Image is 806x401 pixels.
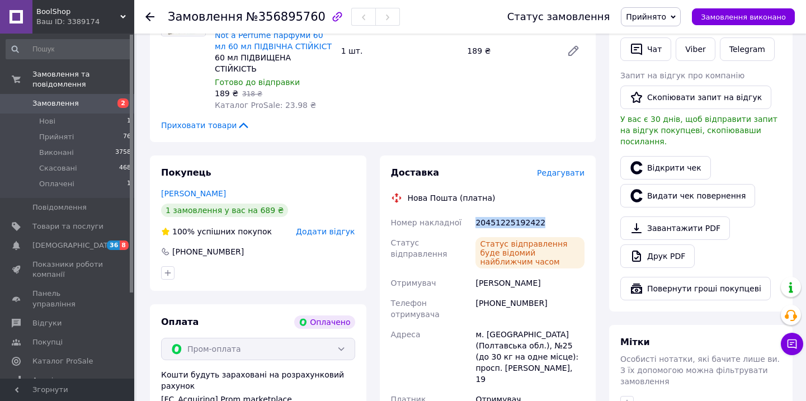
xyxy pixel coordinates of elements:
[39,116,55,126] span: Нові
[215,78,300,87] span: Готово до відправки
[391,238,447,258] span: Статус відправлення
[32,69,134,89] span: Замовлення та повідомлення
[701,13,786,21] span: Замовлення виконано
[620,71,744,80] span: Запит на відгук про компанію
[562,40,585,62] a: Редагувати
[215,101,316,110] span: Каталог ProSale: 23.98 ₴
[294,315,355,329] div: Оплачено
[32,221,103,232] span: Товари та послуги
[620,277,771,300] button: Повернути гроші покупцеві
[620,216,730,240] a: Завантажити PDF
[145,11,154,22] div: Повернутися назад
[242,90,262,98] span: 318 ₴
[463,43,558,59] div: 189 ₴
[720,37,775,61] a: Telegram
[475,237,585,268] div: Статус відправлення буде відомий найближчим часом
[473,293,587,324] div: [PHONE_NUMBER]
[620,115,777,146] span: У вас є 30 днів, щоб відправити запит на відгук покупцеві, скопіювавши посилання.
[161,204,288,217] div: 1 замовлення у вас на 689 ₴
[168,10,243,23] span: Замовлення
[39,132,74,142] span: Прийняті
[127,116,131,126] span: 1
[620,337,650,347] span: Мітки
[620,86,771,109] button: Скопіювати запит на відгук
[115,148,131,158] span: 3758
[620,184,755,207] button: Видати чек повернення
[781,333,803,355] button: Чат з покупцем
[626,12,666,21] span: Прийнято
[171,246,245,257] div: [PHONE_NUMBER]
[32,356,93,366] span: Каталог ProSale
[391,167,440,178] span: Доставка
[405,192,498,204] div: Нова Пошта (платна)
[36,7,120,17] span: BoolShop
[39,148,74,158] span: Виконані
[32,337,63,347] span: Покупці
[473,213,587,233] div: 20451225192422
[676,37,715,61] a: Viber
[215,89,238,98] span: 189 ₴
[620,244,695,268] a: Друк PDF
[620,355,780,386] span: Особисті нотатки, які бачите лише ви. З їх допомогою можна фільтрувати замовлення
[537,168,585,177] span: Редагувати
[120,240,129,250] span: 8
[32,260,103,280] span: Показники роботи компанії
[473,324,587,389] div: м. [GEOGRAPHIC_DATA] (Полтавська обл.), №25 (до 30 кг на одне місце): просп. [PERSON_NAME], 19
[161,317,199,327] span: Оплата
[32,318,62,328] span: Відгуки
[391,279,436,287] span: Отримувач
[215,52,332,74] div: 60 мл ПІДВИЩЕНА СТІЙКІСТЬ
[6,39,132,59] input: Пошук
[296,227,355,236] span: Додати відгук
[161,167,211,178] span: Покупець
[391,218,462,227] span: Номер накладної
[391,330,421,339] span: Адреса
[161,120,250,131] span: Приховати товари
[391,299,440,319] span: Телефон отримувача
[127,179,131,189] span: 1
[32,240,115,251] span: [DEMOGRAPHIC_DATA]
[117,98,129,108] span: 2
[620,156,711,180] a: Відкрити чек
[161,189,226,198] a: [PERSON_NAME]
[161,226,272,237] div: успішних покупок
[119,163,131,173] span: 468
[32,202,87,213] span: Повідомлення
[692,8,795,25] button: Замовлення виконано
[172,227,195,236] span: 100%
[32,289,103,309] span: Панель управління
[39,163,77,173] span: Скасовані
[246,10,326,23] span: №356895760
[39,179,74,189] span: Оплачені
[337,43,463,59] div: 1 шт.
[620,37,671,61] button: Чат
[32,98,79,108] span: Замовлення
[123,132,131,142] span: 76
[473,273,587,293] div: [PERSON_NAME]
[107,240,120,250] span: 36
[36,17,134,27] div: Ваш ID: 3389174
[507,11,610,22] div: Статус замовлення
[32,375,71,385] span: Аналітика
